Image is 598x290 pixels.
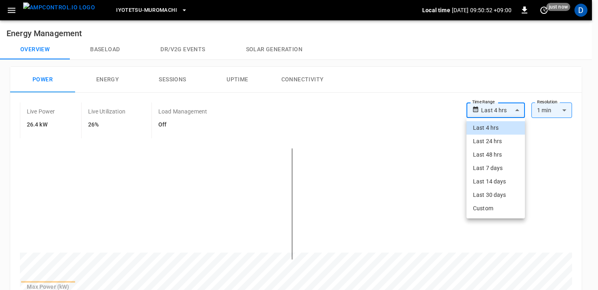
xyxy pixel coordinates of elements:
li: Last 4 hrs [466,121,525,135]
li: Last 7 days [466,161,525,175]
li: Last 14 days [466,175,525,188]
li: Custom [466,202,525,215]
li: Last 30 days [466,188,525,202]
li: Last 24 hrs [466,135,525,148]
li: Last 48 hrs [466,148,525,161]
